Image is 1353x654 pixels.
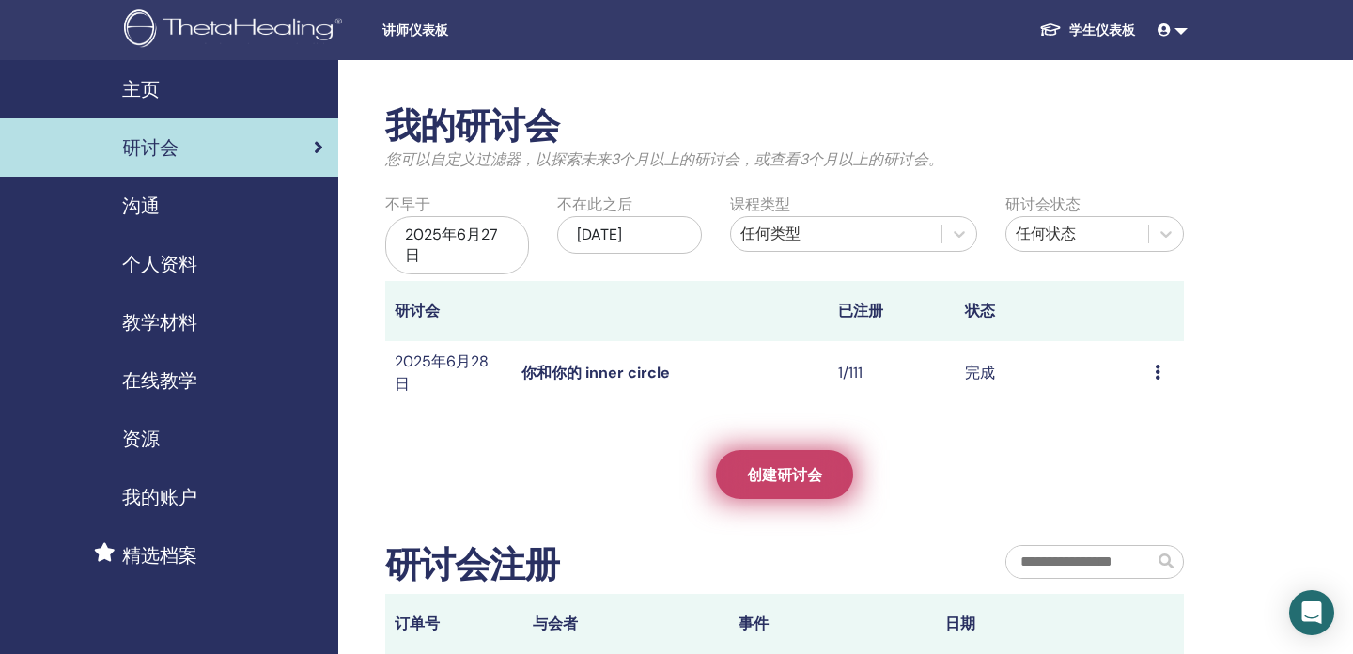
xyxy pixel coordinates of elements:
div: Open Intercom Messenger [1289,590,1334,635]
trans: 讲师仪表板 [382,23,448,38]
a: 你和你的 inner circle [521,363,670,382]
a: 学生仪表板 [1024,13,1150,48]
trans: 2025年6月27日 [405,225,498,265]
trans: [DATE] [577,225,622,244]
trans: 研讨会注册 [385,541,559,588]
trans: 研讨会 [395,301,440,320]
trans: 任何类型 [740,224,801,243]
trans: 个人资料 [122,252,197,276]
trans: 沟通 [122,194,160,218]
trans: 精选档案 [122,543,197,568]
trans: 不早于 [385,195,430,214]
trans: 教学材料 [122,310,197,335]
trans: 资源 [122,427,160,451]
trans: 订单号 [395,614,440,633]
img: graduation-cap-white.svg [1039,22,1062,38]
trans: 课程类型 [730,195,790,214]
trans: 不在此之后 [557,195,632,214]
trans: 与会者 [533,614,578,633]
trans: 学生仪表板 [1069,22,1135,39]
trans: 事件 [739,614,769,633]
trans: 创建研讨会 [747,465,822,485]
trans: 任何状态 [1016,224,1076,243]
trans: 我的账户 [122,485,197,509]
trans: 1/111 [838,363,863,382]
trans: 2025年6月28日 [395,351,489,394]
trans: 您可以自定义过滤器，以探索未来3个月以上的研讨会，或查看3个月以上的研讨会。 [385,149,943,169]
trans: 完成 [965,363,995,382]
trans: 状态 [965,301,995,320]
trans: 我的研讨会 [385,102,559,149]
trans: 日期 [945,614,975,633]
trans: 已注册 [838,301,883,320]
img: logo.png [124,9,349,52]
a: 创建研讨会 [716,450,853,499]
trans: 研讨会状态 [1005,195,1081,214]
trans: 主页 [122,77,160,101]
trans: 研讨会 [122,135,179,160]
trans: 在线教学 [122,368,197,393]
